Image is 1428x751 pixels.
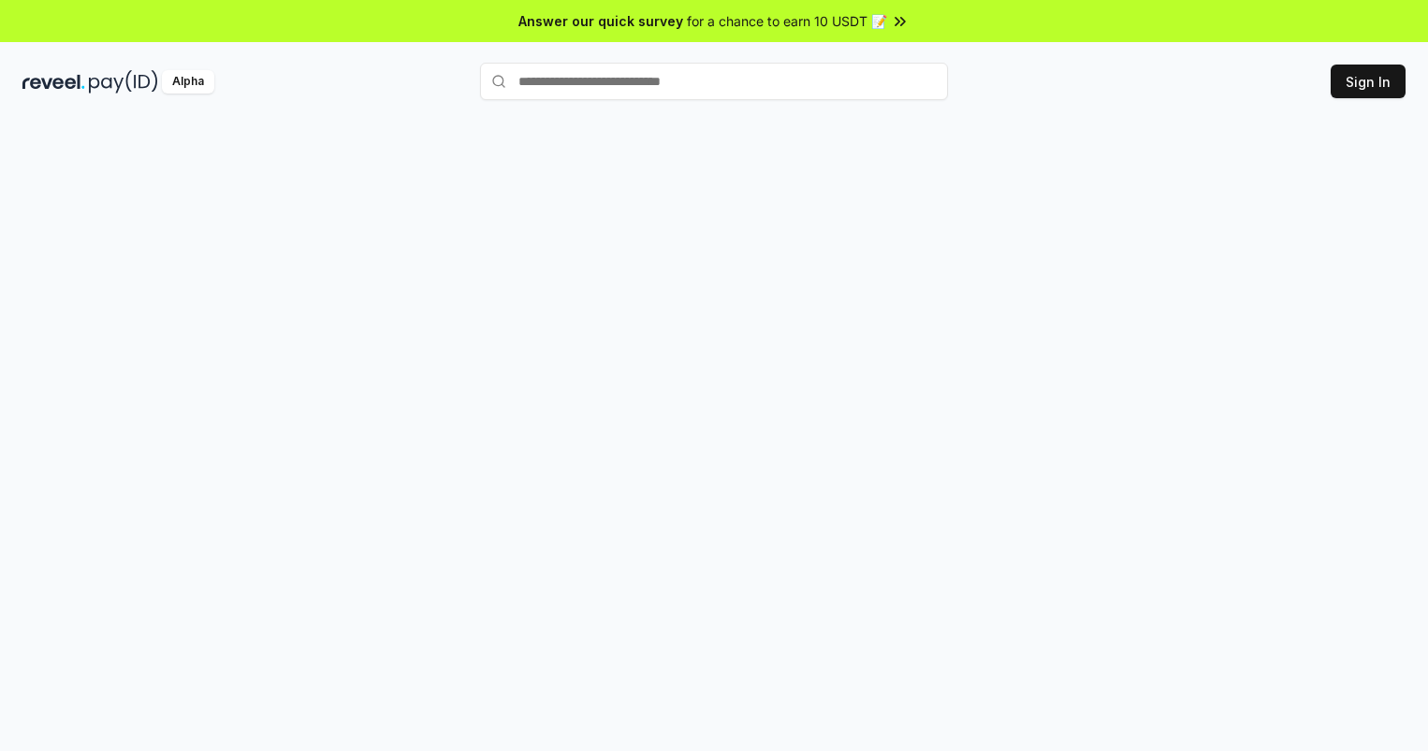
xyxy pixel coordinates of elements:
span: Answer our quick survey [518,11,683,31]
div: Alpha [162,70,214,94]
button: Sign In [1331,65,1406,98]
img: pay_id [89,70,158,94]
img: reveel_dark [22,70,85,94]
span: for a chance to earn 10 USDT 📝 [687,11,887,31]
